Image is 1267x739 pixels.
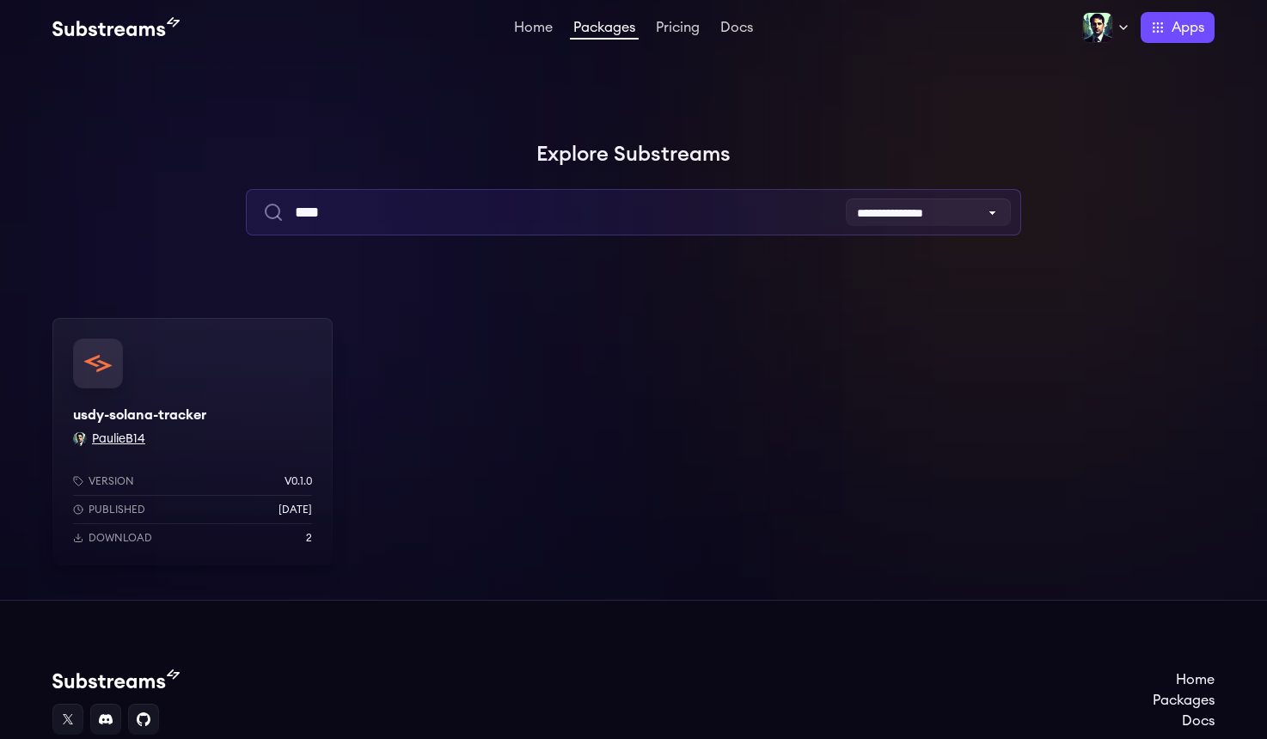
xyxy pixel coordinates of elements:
button: PaulieB14 [92,431,145,448]
a: Home [1153,669,1215,690]
h1: Explore Substreams [52,137,1215,172]
p: Version [89,474,134,488]
p: v0.1.0 [285,474,312,488]
span: Apps [1172,17,1204,38]
a: Packages [570,21,639,40]
img: Substream's logo [52,669,180,690]
a: usdy-solana-trackerusdy-solana-trackerPaulieB14 PaulieB14Versionv0.1.0Published[DATE]Download2 [52,318,333,565]
p: 2 [306,531,312,545]
img: Substream's logo [52,17,180,38]
p: [DATE] [278,503,312,516]
a: Pricing [652,21,703,38]
p: Download [89,531,152,545]
a: Docs [717,21,756,38]
img: Profile [1082,12,1113,43]
a: Docs [1153,711,1215,731]
p: Published [89,503,145,516]
a: Home [511,21,556,38]
a: Packages [1153,690,1215,711]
